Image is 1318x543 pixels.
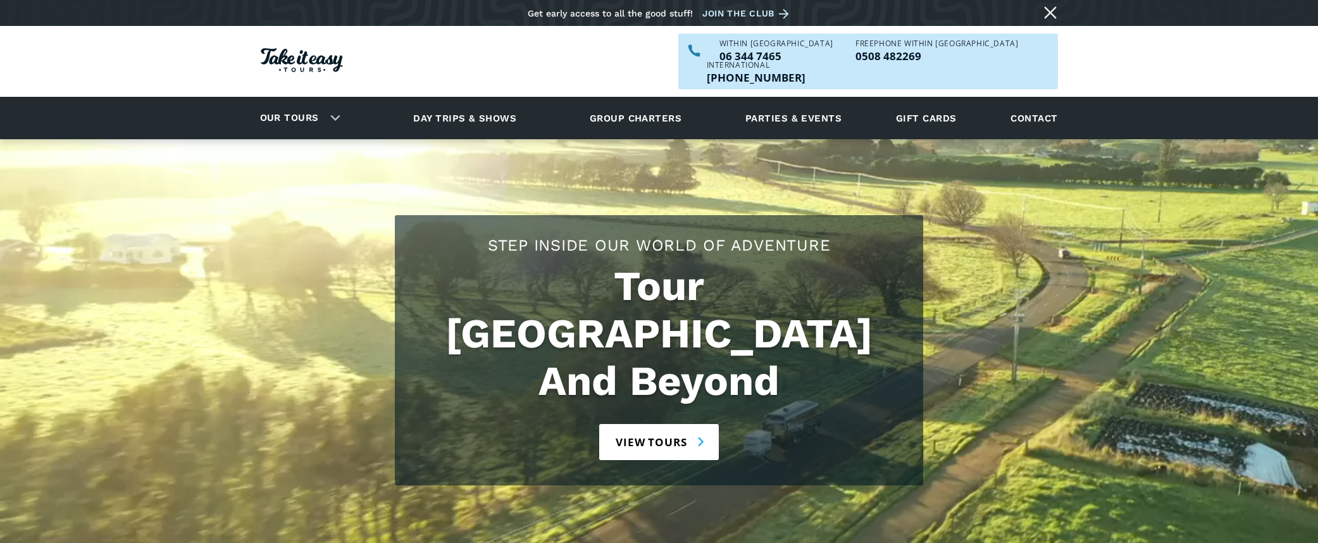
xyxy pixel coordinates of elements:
[397,101,532,135] a: Day trips & shows
[739,101,848,135] a: Parties & events
[407,263,911,405] h1: Tour [GEOGRAPHIC_DATA] And Beyond
[890,101,963,135] a: Gift cards
[528,8,693,18] div: Get early access to all the good stuff!
[1040,3,1060,23] a: Close message
[599,424,719,460] a: View tours
[855,51,1018,61] a: Call us freephone within NZ on 0508482269
[707,61,805,69] div: International
[855,40,1018,47] div: Freephone WITHIN [GEOGRAPHIC_DATA]
[245,101,351,135] div: Our tours
[1004,101,1064,135] a: Contact
[251,103,328,133] a: Our tours
[719,51,833,61] a: Call us within NZ on 063447465
[719,51,833,61] p: 06 344 7465
[707,72,805,83] a: Call us outside of NZ on +6463447465
[261,48,343,72] img: Take it easy Tours logo
[707,72,805,83] p: [PHONE_NUMBER]
[719,40,833,47] div: WITHIN [GEOGRAPHIC_DATA]
[855,51,1018,61] p: 0508 482269
[702,6,793,22] a: Join the club
[407,234,911,256] h2: Step Inside Our World Of Adventure
[574,101,697,135] a: Group charters
[261,42,343,82] a: Homepage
